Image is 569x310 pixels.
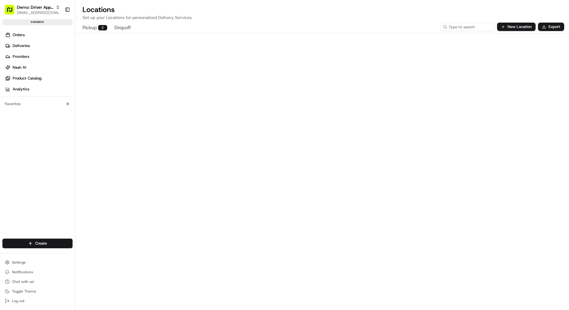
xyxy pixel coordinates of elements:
span: Providers [13,54,29,59]
button: Chat with us! [2,277,73,286]
button: Dropoff [114,23,131,33]
button: New Location [497,23,536,31]
span: Product Catalog [13,76,42,81]
span: Deliveries [13,43,30,49]
button: [EMAIL_ADDRESS][DOMAIN_NAME] [17,10,60,15]
button: Settings [2,258,73,267]
span: Nash AI [13,65,26,70]
button: Toggle Theme [2,287,73,296]
span: Orders [13,32,25,38]
button: Export [538,23,564,31]
span: Toggle Theme [12,289,36,294]
div: Favorites [2,99,73,109]
a: Providers [2,52,75,61]
span: Log out [12,299,24,303]
button: Demo: Driver App APAC [17,4,53,10]
button: Log out [2,297,73,305]
div: 2 [98,25,107,30]
span: Create [35,241,47,246]
button: Demo: Driver App APAC[EMAIL_ADDRESS][DOMAIN_NAME] [2,2,62,17]
input: Type to search [440,23,495,31]
span: Notifications [12,270,33,274]
button: Create [2,239,73,248]
a: Product Catalog [2,74,75,83]
a: Nash AI [2,63,75,72]
div: sandbox [2,19,73,25]
button: Pickup [82,23,107,33]
span: Settings [12,260,26,265]
a: Orders [2,30,75,40]
h2: Locations [82,5,562,14]
a: Deliveries [2,41,75,51]
button: Notifications [2,268,73,276]
p: Set up your Locations for personalized Delivery Services [82,14,562,20]
span: Analytics [13,86,29,92]
a: Analytics [2,84,75,94]
span: Chat with us! [12,279,34,284]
